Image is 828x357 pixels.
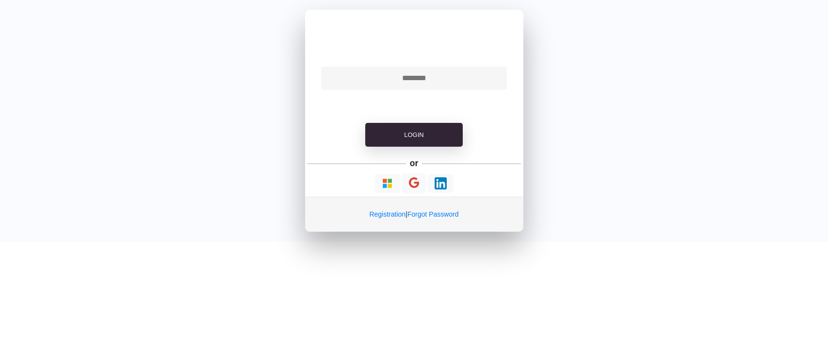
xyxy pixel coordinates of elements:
button: Login [365,123,462,147]
div: | [305,197,523,232]
a: Forgot Password [407,210,459,218]
button: Continue With Microsoft Azure [374,174,400,193]
button: Continue With Google [402,173,426,193]
img: Loading... [435,177,447,189]
img: QPunch [359,19,469,54]
button: Continue With LinkedIn [428,174,454,193]
a: Registration [369,210,406,218]
span: Login [404,131,423,138]
img: Loading... [381,177,393,189]
h5: or [408,156,420,170]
